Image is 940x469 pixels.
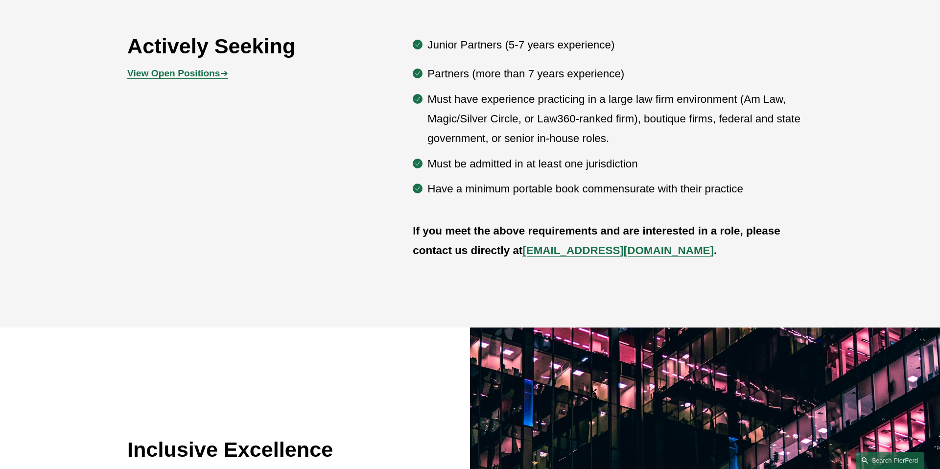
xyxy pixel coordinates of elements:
[127,33,356,59] h2: Actively Seeking
[427,90,813,149] p: Must have experience practicing in a large law firm environment (Am Law, Magic/Silver Circle, or ...
[856,452,924,469] a: Search this site
[413,225,783,257] strong: If you meet the above requirements and are interested in a role, please contact us directly at
[127,438,333,461] span: Inclusive Excellence
[714,244,717,257] strong: .
[127,68,228,78] a: View Open Positions➔
[427,179,813,199] p: Have a minimum portable book commensurate with their practice
[522,244,714,257] a: [EMAIL_ADDRESS][DOMAIN_NAME]
[127,68,228,78] span: ➔
[127,68,220,78] strong: View Open Positions
[427,35,813,55] p: Junior Partners (5-7 years experience)
[427,64,813,84] p: Partners (more than 7 years experience)
[427,154,813,174] p: Must be admitted in at least one jurisdiction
